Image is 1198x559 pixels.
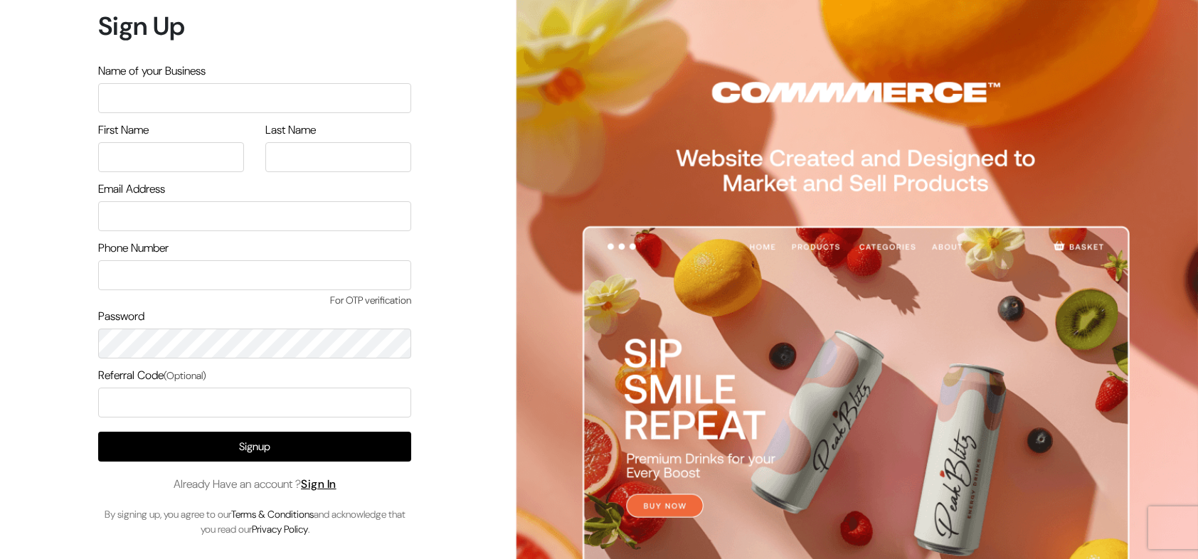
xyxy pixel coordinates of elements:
label: Password [98,308,144,325]
label: Phone Number [98,240,169,257]
label: Last Name [265,122,316,139]
label: Name of your Business [98,63,206,80]
label: Email Address [98,181,165,198]
h1: Sign Up [98,11,411,41]
a: Sign In [301,477,336,491]
a: Terms & Conditions [231,508,314,521]
p: By signing up, you agree to our and acknowledge that you read our . [98,507,411,537]
span: (Optional) [164,369,206,382]
span: Already Have an account ? [174,476,336,493]
label: First Name [98,122,149,139]
a: Privacy Policy [252,523,308,536]
label: Referral Code [98,367,206,384]
span: For OTP verification [98,293,411,308]
button: Signup [98,432,411,462]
